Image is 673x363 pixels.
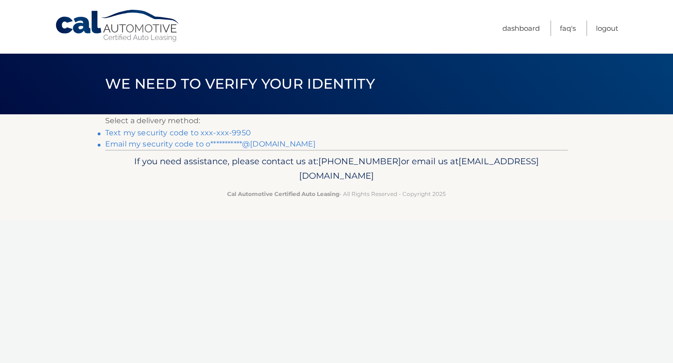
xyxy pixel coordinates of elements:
a: Dashboard [502,21,540,36]
a: Cal Automotive [55,9,181,42]
p: - All Rights Reserved - Copyright 2025 [111,189,562,199]
span: [PHONE_NUMBER] [318,156,401,167]
a: Text my security code to xxx-xxx-9950 [105,128,251,137]
p: Select a delivery method: [105,114,568,127]
span: We need to verify your identity [105,75,375,92]
strong: Cal Automotive Certified Auto Leasing [227,190,339,197]
a: FAQ's [560,21,576,36]
a: Logout [596,21,618,36]
p: If you need assistance, please contact us at: or email us at [111,154,562,184]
